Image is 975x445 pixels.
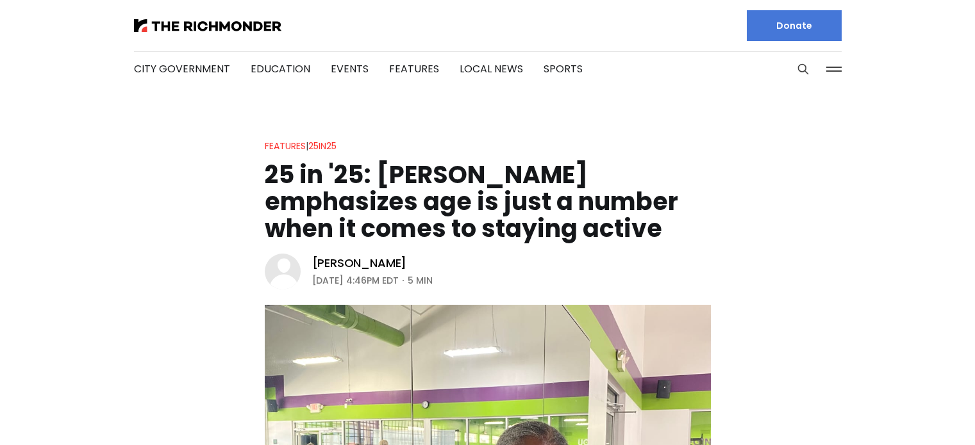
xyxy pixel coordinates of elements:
h1: 25 in '25: [PERSON_NAME] emphasizes age is just a number when it comes to staying active [265,161,711,242]
a: Donate [747,10,842,41]
div: | [265,138,337,154]
span: 5 min [408,273,433,288]
img: The Richmonder [134,19,281,32]
a: [PERSON_NAME] [312,255,407,271]
iframe: portal-trigger [867,382,975,445]
button: Search this site [794,60,813,79]
a: Features [265,140,306,152]
a: Local News [460,61,523,76]
time: [DATE] 4:46PM EDT [312,273,399,288]
a: 25in25 [308,140,337,152]
a: City Government [134,61,230,76]
a: Features [389,61,439,76]
a: Sports [544,61,583,76]
a: Education [251,61,310,76]
a: Events [331,61,369,76]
